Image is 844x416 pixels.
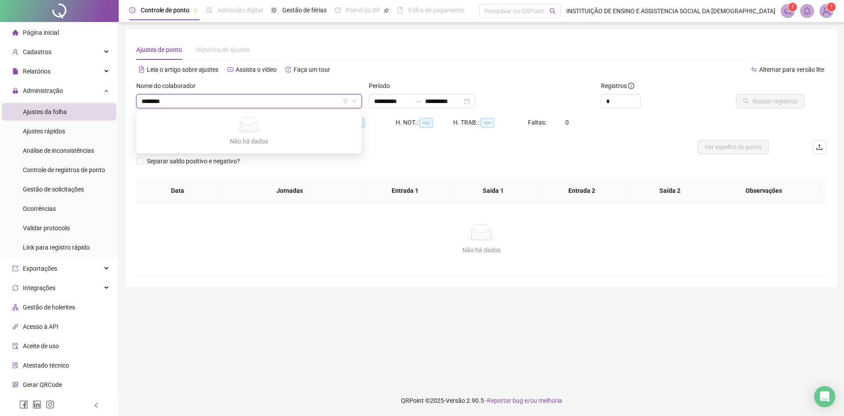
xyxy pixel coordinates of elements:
[487,397,562,404] span: Reportar bug e/ou melhoria
[708,179,820,203] th: Observações
[147,136,351,146] div: Não há dados
[33,400,41,409] span: linkedin
[143,156,244,166] span: Separar saldo positivo e negativo?
[23,68,51,75] span: Relatórios
[23,362,69,369] span: Atestado técnico
[12,304,18,310] span: apartment
[23,342,59,350] span: Aceite de uso
[816,144,823,151] span: upload
[218,7,263,14] span: Admissão digital
[396,118,453,128] div: H. NOT.:
[788,3,797,11] sup: 1
[419,118,433,128] span: --:--
[136,81,201,91] label: Nome do colaborador
[147,66,218,73] span: Leia o artigo sobre ajustes
[19,400,28,409] span: facebook
[736,94,804,108] button: Buscar registros
[12,382,18,388] span: qrcode
[12,285,18,291] span: sync
[23,284,55,291] span: Integrações
[830,4,833,10] span: 1
[538,179,626,203] th: Entrada 2
[206,7,212,13] span: file-done
[23,128,65,135] span: Ajustes rápidos
[446,397,465,404] span: Versão
[23,323,58,330] span: Acesso à API
[23,48,51,55] span: Cadastros
[282,7,327,14] span: Gestão de férias
[136,179,218,203] th: Data
[698,140,769,154] button: Ver espelho de ponto
[285,66,291,73] span: history
[449,179,538,203] th: Saída 1
[759,66,824,73] span: Alternar para versão lite
[141,7,189,14] span: Controle de ponto
[453,118,528,128] div: H. TRAB.:
[408,7,465,14] span: Folha de pagamento
[549,8,556,15] span: search
[12,324,18,330] span: api
[294,66,330,73] span: Faça um tour
[352,99,357,104] span: down
[715,186,813,195] span: Observações
[384,8,389,13] span: pushpin
[803,7,811,15] span: bell
[12,265,18,272] span: export
[335,7,341,13] span: dashboard
[820,4,833,18] img: 15870
[23,108,67,115] span: Ajustes da folha
[218,179,361,203] th: Jornadas
[12,88,18,94] span: lock
[129,7,135,13] span: clock-circle
[23,87,63,94] span: Administração
[791,4,794,10] span: 1
[138,66,145,73] span: file-text
[415,98,422,105] span: to
[23,225,70,232] span: Validar protocolo
[565,119,569,126] span: 0
[23,265,57,272] span: Exportações
[397,7,403,13] span: book
[23,381,62,388] span: Gerar QRCode
[271,7,277,13] span: sun
[23,304,75,311] span: Gestão de holerites
[46,400,55,409] span: instagram
[566,6,775,16] span: INSTITUIÇÃO DE ENSINO E ASSISTENCIA SOCIAL DA [DEMOGRAPHIC_DATA]
[196,46,250,53] span: Histórico de ajustes
[12,68,18,74] span: file
[628,83,634,89] span: info-circle
[415,98,422,105] span: swap-right
[23,205,56,212] span: Ocorrências
[827,3,836,11] sup: Atualize o seu contato no menu Meus Dados
[480,118,494,128] span: --:--
[814,386,835,407] div: Open Intercom Messenger
[193,8,198,13] span: pushpin
[23,186,84,193] span: Gestão de solicitações
[12,343,18,349] span: audit
[626,179,714,203] th: Saída 2
[12,29,18,36] span: home
[23,166,105,173] span: Controle de registros de ponto
[528,119,548,126] span: Faltas:
[136,46,182,53] span: Ajustes de ponto
[369,81,396,91] label: Período
[23,244,90,251] span: Link para registro rápido
[23,147,94,154] span: Análise de inconsistências
[343,99,348,104] span: filter
[751,66,757,73] span: swap
[346,7,380,14] span: Painel do DP
[236,66,276,73] span: Assista o vídeo
[12,362,18,368] span: solution
[601,81,634,91] span: Registros
[227,66,233,73] span: youtube
[784,7,792,15] span: notification
[338,118,396,128] div: HE 3:
[12,49,18,55] span: user-add
[119,385,844,416] footer: QRPoint © 2025 - 2.90.5 -
[23,29,59,36] span: Página inicial
[361,179,449,203] th: Entrada 1
[93,402,99,409] span: left
[147,245,816,255] div: Não há dados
